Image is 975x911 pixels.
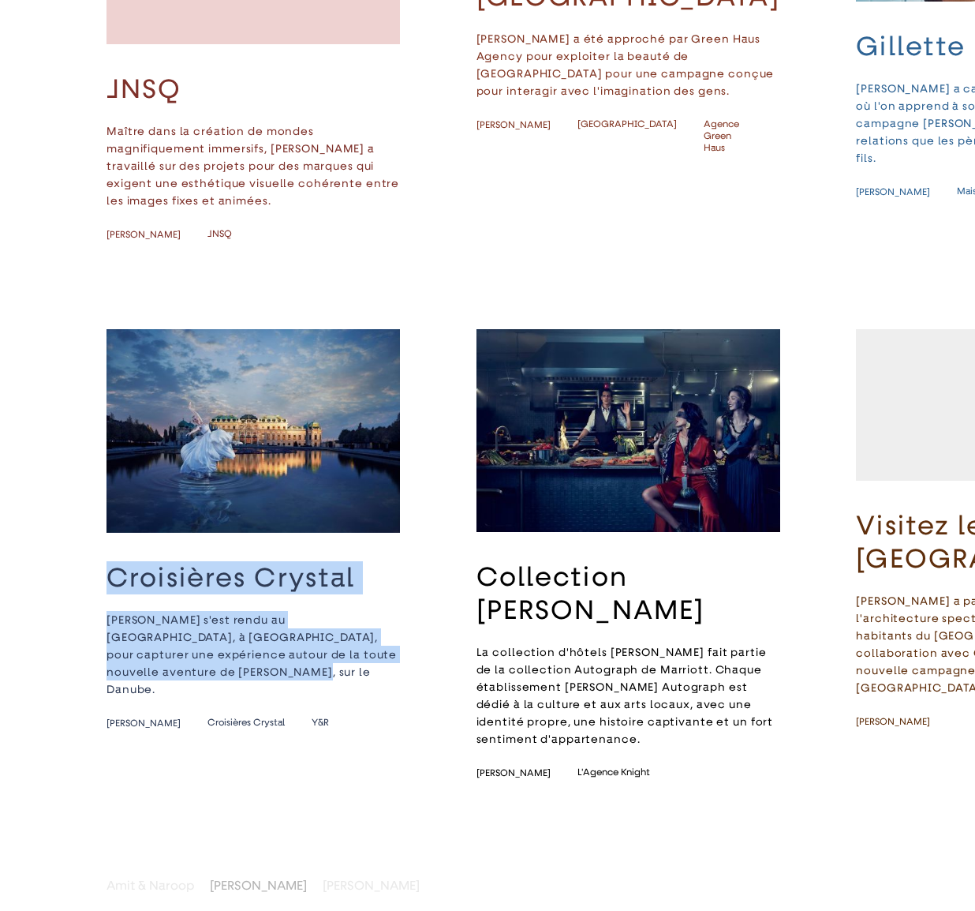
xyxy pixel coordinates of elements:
[476,118,577,154] a: [PERSON_NAME]
[476,32,775,97] font: [PERSON_NAME] a été approché par Green Haus Agency pour exploiter la beauté de [GEOGRAPHIC_DATA] ...
[476,329,780,780] button: Collection [PERSON_NAME]La collection d'hôtels [PERSON_NAME] fait partie de la collection Autogra...
[704,118,739,153] font: Agence Green Haus
[476,119,551,130] font: [PERSON_NAME]
[476,561,705,625] font: Collection [PERSON_NAME]
[106,717,207,729] a: [PERSON_NAME]
[207,228,232,239] font: JNSQ
[856,186,957,198] a: [PERSON_NAME]
[856,186,930,197] font: [PERSON_NAME]
[106,125,399,207] font: Maître dans la création de mondes magnifiquement immersifs, [PERSON_NAME] a travaillé sur des pro...
[312,717,329,728] font: Y&R
[856,716,930,727] font: [PERSON_NAME]
[106,73,182,104] font: JNSQ
[106,718,181,729] font: [PERSON_NAME]
[106,229,181,240] font: [PERSON_NAME]
[106,562,355,593] font: Croisières Crystal
[106,878,194,893] a: Amit & Naroop
[476,767,551,778] font: [PERSON_NAME]
[106,329,400,729] button: Croisières Crystal[PERSON_NAME] s'est rendu au [GEOGRAPHIC_DATA], à [GEOGRAPHIC_DATA], pour captu...
[476,767,577,779] a: [PERSON_NAME]
[106,228,207,241] a: [PERSON_NAME]
[856,31,966,62] font: Gillette
[577,118,677,129] font: [GEOGRAPHIC_DATA]
[210,878,307,893] a: [PERSON_NAME]
[856,715,957,728] a: [PERSON_NAME]
[323,878,420,893] a: [PERSON_NAME]
[207,717,285,728] font: Croisières Crystal
[577,767,650,778] font: L'Agence Knight
[476,646,774,745] font: La collection d'hôtels [PERSON_NAME] fait partie de la collection Autograph de Marriott. Chaque é...
[106,613,397,695] font: [PERSON_NAME] s'est rendu au [GEOGRAPHIC_DATA], à [GEOGRAPHIC_DATA], pour capturer une expérience...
